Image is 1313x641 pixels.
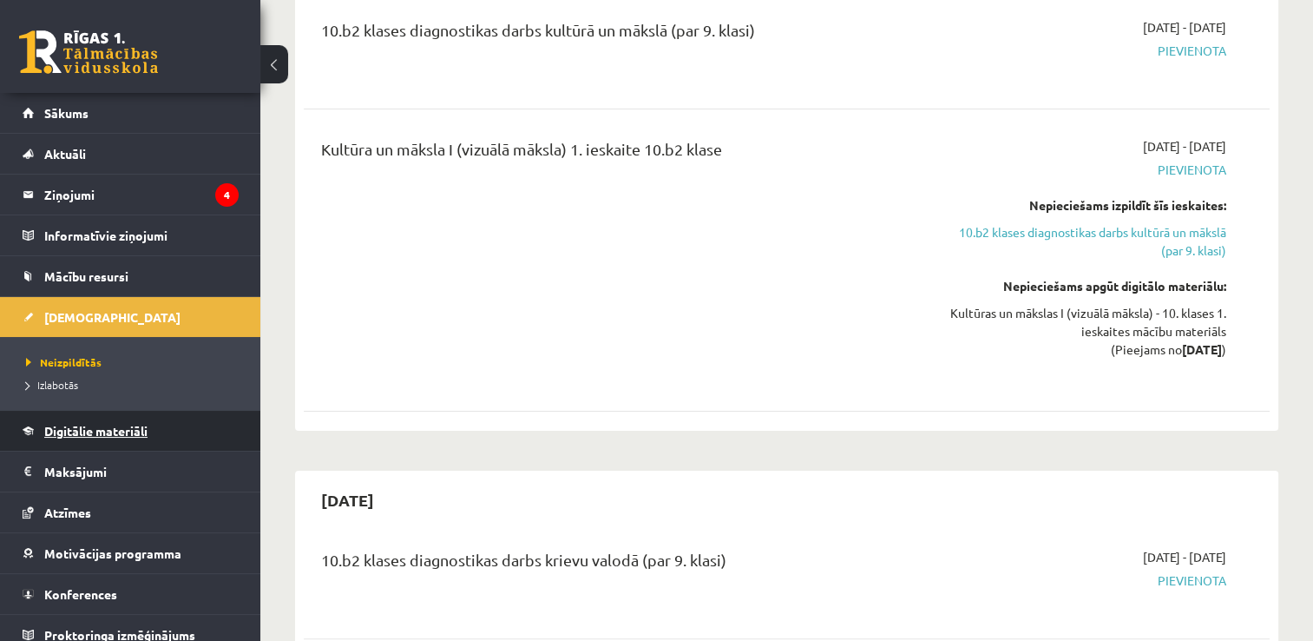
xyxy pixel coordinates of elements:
span: [DATE] - [DATE] [1143,137,1226,155]
a: Konferences [23,574,239,614]
a: [DEMOGRAPHIC_DATA] [23,297,239,337]
div: 10.b2 klases diagnostikas darbs krievu valodā (par 9. klasi) [321,548,916,580]
a: Ziņojumi4 [23,175,239,215]
span: Motivācijas programma [44,545,181,561]
span: [DATE] - [DATE] [1143,18,1226,36]
legend: Informatīvie ziņojumi [44,215,239,255]
a: Atzīmes [23,492,239,532]
a: Sākums [23,93,239,133]
span: Neizpildītās [26,355,102,369]
a: Maksājumi [23,452,239,492]
div: Kultūras un mākslas I (vizuālā māksla) - 10. klases 1. ieskaites mācību materiāls (Pieejams no ) [942,304,1226,359]
span: [DEMOGRAPHIC_DATA] [44,309,181,325]
a: Mācību resursi [23,256,239,296]
div: Kultūra un māksla I (vizuālā māksla) 1. ieskaite 10.b2 klase [321,137,916,169]
span: Konferences [44,586,117,602]
span: Mācību resursi [44,268,128,284]
a: Neizpildītās [26,354,243,370]
span: Pievienota [942,42,1226,60]
a: Informatīvie ziņojumi [23,215,239,255]
div: Nepieciešams apgūt digitālo materiālu: [942,277,1226,295]
span: Izlabotās [26,378,78,392]
span: Pievienota [942,161,1226,179]
a: Aktuāli [23,134,239,174]
a: Digitālie materiāli [23,411,239,451]
span: Digitālie materiāli [44,423,148,439]
a: Rīgas 1. Tālmācības vidusskola [19,30,158,74]
div: 10.b2 klases diagnostikas darbs kultūrā un mākslā (par 9. klasi) [321,18,916,50]
legend: Ziņojumi [44,175,239,215]
a: 10.b2 klases diagnostikas darbs kultūrā un mākslā (par 9. klasi) [942,223,1226,260]
span: [DATE] - [DATE] [1143,548,1226,566]
i: 4 [215,183,239,207]
h2: [DATE] [304,479,391,520]
a: Izlabotās [26,377,243,393]
span: Pievienota [942,572,1226,590]
span: Sākums [44,105,89,121]
legend: Maksājumi [44,452,239,492]
span: Atzīmes [44,505,91,520]
strong: [DATE] [1182,341,1222,357]
a: Motivācijas programma [23,533,239,573]
div: Nepieciešams izpildīt šīs ieskaites: [942,196,1226,215]
span: Aktuāli [44,146,86,162]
